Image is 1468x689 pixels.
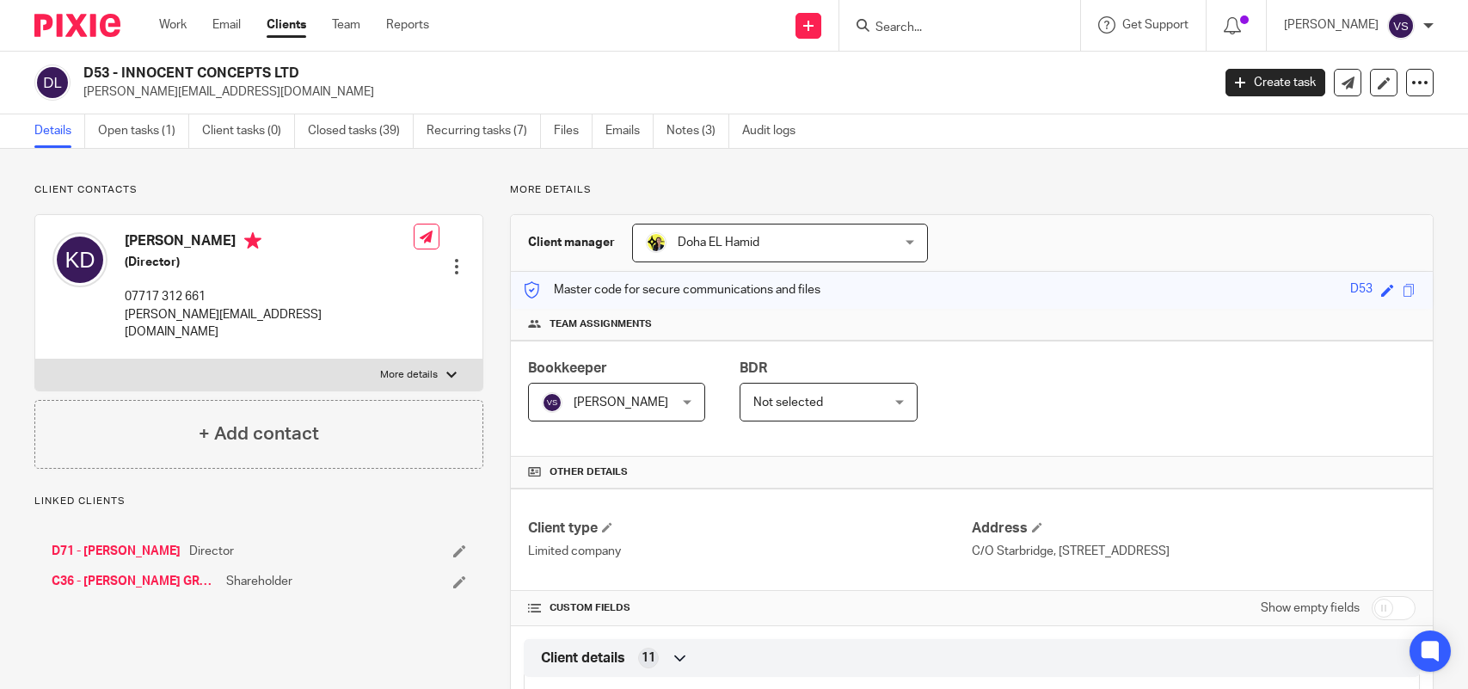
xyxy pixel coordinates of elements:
[212,16,241,34] a: Email
[972,543,1416,560] p: C/O Starbridge, [STREET_ADDRESS]
[189,543,234,560] span: Director
[1387,12,1415,40] img: svg%3E
[52,573,218,590] a: C36 - [PERSON_NAME] GROVE LTD
[528,520,972,538] h4: Client type
[125,254,414,271] h5: (Director)
[83,65,976,83] h2: D53 - INNOCENT CONCEPTS LTD
[267,16,306,34] a: Clients
[34,495,483,508] p: Linked clients
[874,21,1029,36] input: Search
[34,14,120,37] img: Pixie
[528,234,615,251] h3: Client manager
[528,543,972,560] p: Limited company
[528,361,607,375] span: Bookkeeper
[666,114,729,148] a: Notes (3)
[34,65,71,101] img: svg%3E
[541,649,625,667] span: Client details
[605,114,654,148] a: Emails
[753,397,823,409] span: Not selected
[646,232,666,253] img: Doha-Starbridge.jpg
[740,361,767,375] span: BDR
[52,232,107,287] img: svg%3E
[308,114,414,148] a: Closed tasks (39)
[742,114,808,148] a: Audit logs
[1261,600,1360,617] label: Show empty fields
[332,16,360,34] a: Team
[1284,16,1379,34] p: [PERSON_NAME]
[554,114,593,148] a: Files
[427,114,541,148] a: Recurring tasks (7)
[386,16,429,34] a: Reports
[202,114,295,148] a: Client tasks (0)
[52,543,181,560] a: D71 - [PERSON_NAME]
[574,397,668,409] span: [PERSON_NAME]
[125,288,414,305] p: 07717 312 661
[972,520,1416,538] h4: Address
[524,281,820,298] p: Master code for secure communications and files
[642,649,655,667] span: 11
[226,573,292,590] span: Shareholder
[244,232,261,249] i: Primary
[125,306,414,341] p: [PERSON_NAME][EMAIL_ADDRESS][DOMAIN_NAME]
[550,465,628,479] span: Other details
[34,183,483,197] p: Client contacts
[380,368,438,382] p: More details
[34,114,85,148] a: Details
[125,232,414,254] h4: [PERSON_NAME]
[678,237,759,249] span: Doha EL Hamid
[199,421,319,447] h4: + Add contact
[83,83,1200,101] p: [PERSON_NAME][EMAIL_ADDRESS][DOMAIN_NAME]
[98,114,189,148] a: Open tasks (1)
[550,317,652,331] span: Team assignments
[528,601,972,615] h4: CUSTOM FIELDS
[159,16,187,34] a: Work
[1225,69,1325,96] a: Create task
[1350,280,1373,300] div: D53
[542,392,562,413] img: svg%3E
[510,183,1434,197] p: More details
[1122,19,1189,31] span: Get Support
